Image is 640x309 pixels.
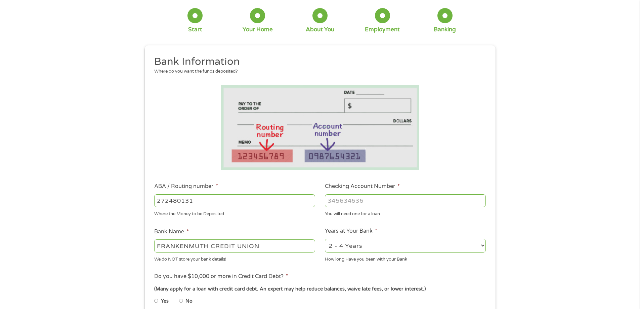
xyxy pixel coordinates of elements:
[325,228,377,235] label: Years at Your Bank
[306,26,334,33] div: About You
[221,85,420,170] img: Routing number location
[154,254,315,263] div: We do NOT store your bank details!
[154,273,288,280] label: Do you have $10,000 or more in Credit Card Debt?
[434,26,456,33] div: Banking
[365,26,400,33] div: Employment
[185,298,193,305] label: No
[154,183,218,190] label: ABA / Routing number
[154,68,481,75] div: Where do you want the funds deposited?
[325,183,400,190] label: Checking Account Number
[243,26,273,33] div: Your Home
[325,208,486,218] div: You will need one for a loan.
[161,298,169,305] label: Yes
[154,194,315,207] input: 263177916
[154,228,189,235] label: Bank Name
[325,254,486,263] div: How long Have you been with your Bank
[188,26,202,33] div: Start
[154,208,315,218] div: Where the Money to be Deposited
[325,194,486,207] input: 345634636
[154,285,485,293] div: (Many apply for a loan with credit card debt. An expert may help reduce balances, waive late fees...
[154,55,481,69] h2: Bank Information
